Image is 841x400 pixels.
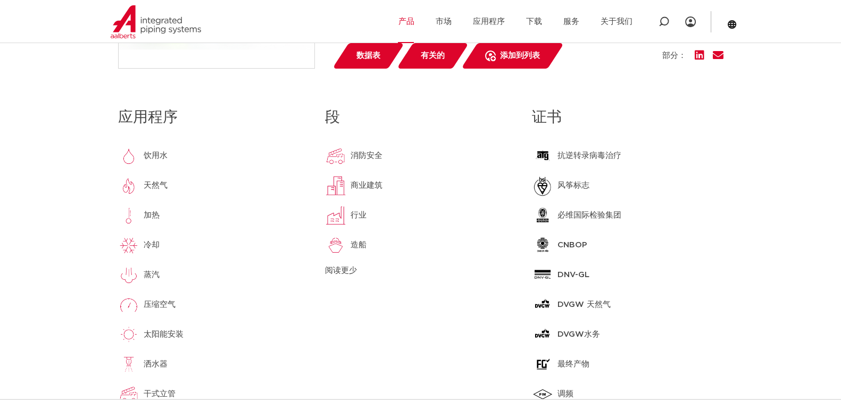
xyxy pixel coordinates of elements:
[144,241,160,249] font: 冷却
[532,294,553,315] img: DVGW 天然气
[118,324,139,345] img: 太阳能安装
[351,152,382,160] font: 消防安全
[435,18,451,26] font: 市场
[532,354,553,375] img: 最终产物
[144,211,160,219] font: 加热
[118,110,178,125] font: 应用程序
[398,18,414,26] font: 产品
[557,301,611,309] font: DVGW 天然气
[144,330,184,338] font: 太阳能安装
[557,330,600,338] font: DVGW水务
[532,235,553,256] img: CNBOP
[356,52,380,60] font: 数据表
[144,271,160,279] font: 蒸汽
[532,110,562,125] font: 证书
[118,235,139,256] img: 冷却
[532,175,553,196] img: 风筝标志
[325,175,346,196] img: 商业建筑
[325,266,357,274] font: 阅读更少
[325,235,346,256] img: 造船
[557,152,621,160] font: 抗逆转录病毒治疗
[563,18,579,26] font: 服务
[144,390,176,398] font: 干式立管
[532,145,553,166] img: 抗逆转录病毒治疗
[118,145,139,166] img: 饮用水
[144,301,176,309] font: 压缩空气
[600,18,632,26] font: 关于我们
[421,52,445,60] font: 有关的
[332,43,404,69] a: 数据表
[526,18,542,26] font: 下载
[396,43,469,69] a: 有关的
[118,175,139,196] img: 天然气
[557,360,589,368] font: 最终产物
[557,271,589,279] font: DNV-GL
[557,211,621,219] font: 必维国际检验集团
[144,152,168,160] font: 饮用水
[325,110,340,125] font: 段
[532,324,553,345] img: DVGW水务
[325,145,346,166] img: 消防安全
[351,241,367,249] font: 造船
[500,52,540,60] font: 添加到列表
[351,181,382,189] font: 商业建筑
[325,205,346,226] img: 行业
[472,18,504,26] font: 应用程序
[118,354,139,375] img: 洒水器
[351,211,367,219] font: 行业
[118,264,139,286] img: 蒸汽
[557,390,573,398] font: 调频
[118,294,139,315] img: 压缩空气
[557,181,589,189] font: 风筝标志
[662,52,686,60] font: 部分：
[557,241,587,249] font: CNBOP
[144,360,168,368] font: 洒水器
[144,181,168,189] font: 天然气
[532,264,553,286] img: DNV-GL
[118,205,139,226] img: 加热
[532,205,553,226] img: 必维国际检验集团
